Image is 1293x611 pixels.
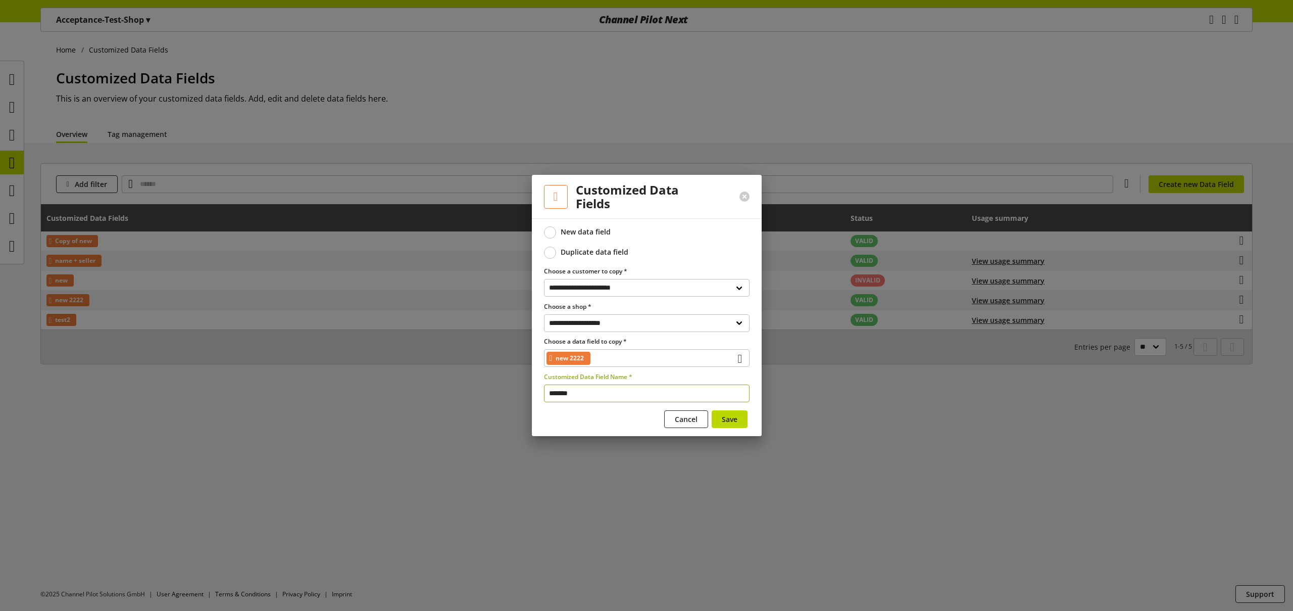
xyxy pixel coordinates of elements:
span: Choose a customer to copy * [544,267,627,275]
span: Customized Data Field Name * [544,372,632,381]
div: Choose a data field to copy * [544,337,750,367]
h2: Customized Data Fields [576,183,715,210]
span: new 2222 [556,352,584,364]
div: New data field [561,227,611,237]
button: Cancel [664,410,708,428]
span: Save [722,414,737,425]
span: Cancel [675,414,698,425]
div: Duplicate data field [561,248,628,257]
label: Choose a data field to copy * [544,337,750,346]
button: Save [712,410,748,428]
span: Choose a shop * [544,302,591,311]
